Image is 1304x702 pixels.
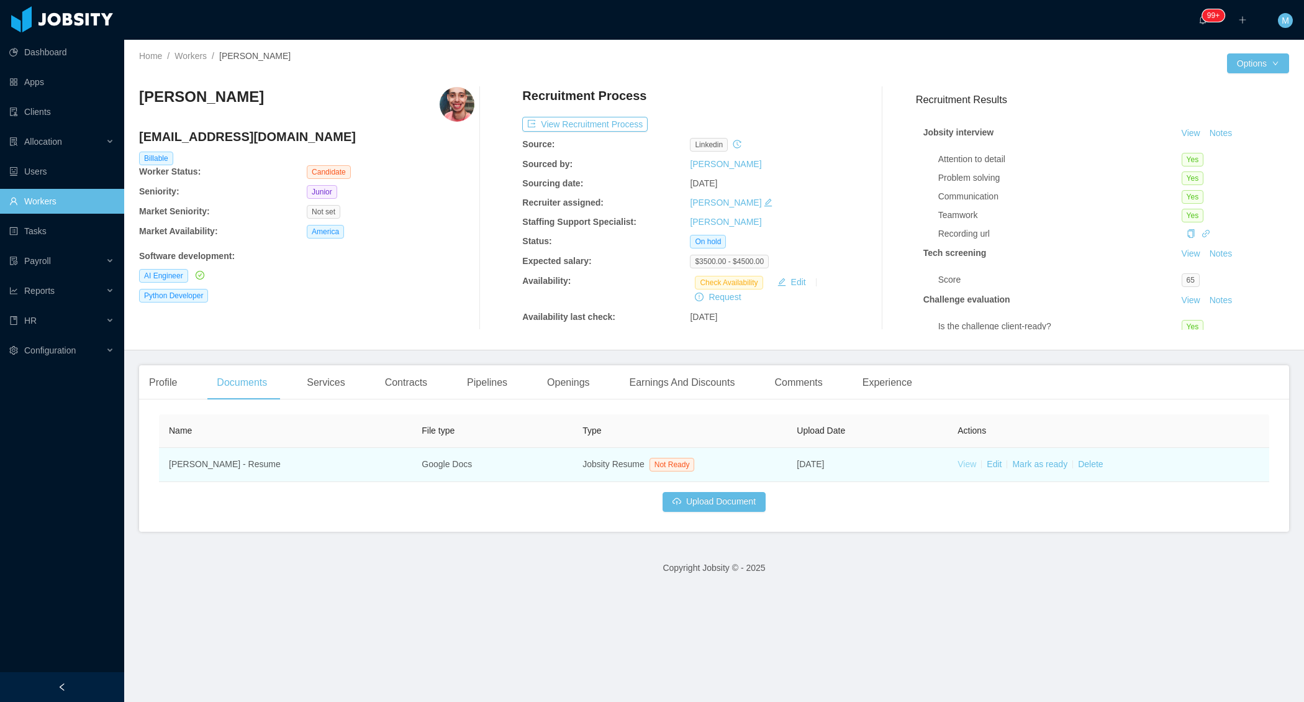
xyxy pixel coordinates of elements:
[1238,16,1247,24] i: icon: plus
[24,316,37,326] span: HR
[797,459,824,469] span: [DATE]
[522,178,583,188] b: Sourcing date:
[1205,247,1238,262] button: Notes
[24,137,62,147] span: Allocation
[139,186,179,196] b: Seniority:
[196,271,204,280] i: icon: check-circle
[938,190,1182,203] div: Communication
[159,448,412,482] td: [PERSON_NAME] - Resume
[207,365,277,400] div: Documents
[772,275,811,289] button: icon: editEdit
[139,206,210,216] b: Market Seniority:
[1182,273,1200,287] span: 65
[764,365,832,400] div: Comments
[1177,295,1205,305] a: View
[938,273,1182,286] div: Score
[9,159,114,184] a: icon: robotUsers
[9,286,18,295] i: icon: line-chart
[923,294,1010,304] strong: Challenge evaluation
[764,198,772,207] i: icon: edit
[522,87,646,104] h4: Recruitment Process
[690,312,717,322] span: [DATE]
[1282,13,1289,28] span: M
[582,459,645,469] span: Jobsity Resume
[522,217,636,227] b: Staffing Support Specialist:
[422,426,455,435] span: File type
[139,365,187,400] div: Profile
[9,70,114,94] a: icon: appstoreApps
[1205,293,1238,308] button: Notes
[1205,126,1238,141] button: Notes
[174,51,207,61] a: Workers
[690,198,761,207] a: [PERSON_NAME]
[1078,459,1103,469] a: Delete
[9,257,18,265] i: icon: file-protect
[690,217,761,227] a: [PERSON_NAME]
[690,159,761,169] a: [PERSON_NAME]
[24,256,51,266] span: Payroll
[987,459,1002,469] a: Edit
[139,87,264,107] h3: [PERSON_NAME]
[958,459,976,469] a: View
[139,152,173,165] span: Billable
[139,289,208,303] span: Python Developer
[412,448,573,482] td: Google Docs
[938,209,1182,222] div: Teamwork
[690,255,769,268] span: $3500.00 - $4500.00
[1198,16,1207,24] i: icon: bell
[733,140,741,148] i: icon: history
[307,185,337,199] span: Junior
[522,276,571,286] b: Availability:
[938,153,1182,166] div: Attention to detail
[9,40,114,65] a: icon: pie-chartDashboard
[522,312,615,322] b: Availability last check:
[1182,209,1204,222] span: Yes
[24,286,55,296] span: Reports
[9,137,18,146] i: icon: solution
[212,51,214,61] span: /
[375,365,437,400] div: Contracts
[1202,9,1225,22] sup: 2149
[522,198,604,207] b: Recruiter assigned:
[297,365,355,400] div: Services
[167,51,170,61] span: /
[139,226,218,236] b: Market Availability:
[1012,459,1067,469] a: Mark as ready
[690,235,726,248] span: On hold
[522,119,648,129] a: icon: exportView Recruitment Process
[1187,229,1195,238] i: icon: copy
[9,316,18,325] i: icon: book
[522,159,573,169] b: Sourced by:
[522,236,551,246] b: Status:
[219,51,291,61] span: [PERSON_NAME]
[9,99,114,124] a: icon: auditClients
[1182,153,1204,166] span: Yes
[139,269,188,283] span: AI Engineer
[916,92,1289,107] h3: Recruitment Results
[797,426,845,435] span: Upload Date
[139,251,235,261] b: Software development :
[1177,128,1205,138] a: View
[1182,320,1204,334] span: Yes
[522,117,648,132] button: icon: exportView Recruitment Process
[1177,248,1205,258] a: View
[938,320,1182,333] div: Is the challenge client-ready?
[457,365,517,400] div: Pipelines
[124,547,1304,590] footer: Copyright Jobsity © - 2025
[582,426,601,435] span: Type
[853,365,922,400] div: Experience
[663,492,766,512] button: icon: cloud-uploadUpload Document
[938,227,1182,240] div: Recording url
[923,248,987,258] strong: Tech screening
[690,138,728,152] span: linkedin
[307,165,351,179] span: Candidate
[958,426,986,435] span: Actions
[690,289,746,304] button: icon: exclamation-circleRequest
[1227,53,1289,73] button: Optionsicon: down
[169,426,192,435] span: Name
[24,345,76,355] span: Configuration
[139,128,474,145] h4: [EMAIL_ADDRESS][DOMAIN_NAME]
[923,127,994,137] strong: Jobsity interview
[139,51,162,61] a: Home
[9,189,114,214] a: icon: userWorkers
